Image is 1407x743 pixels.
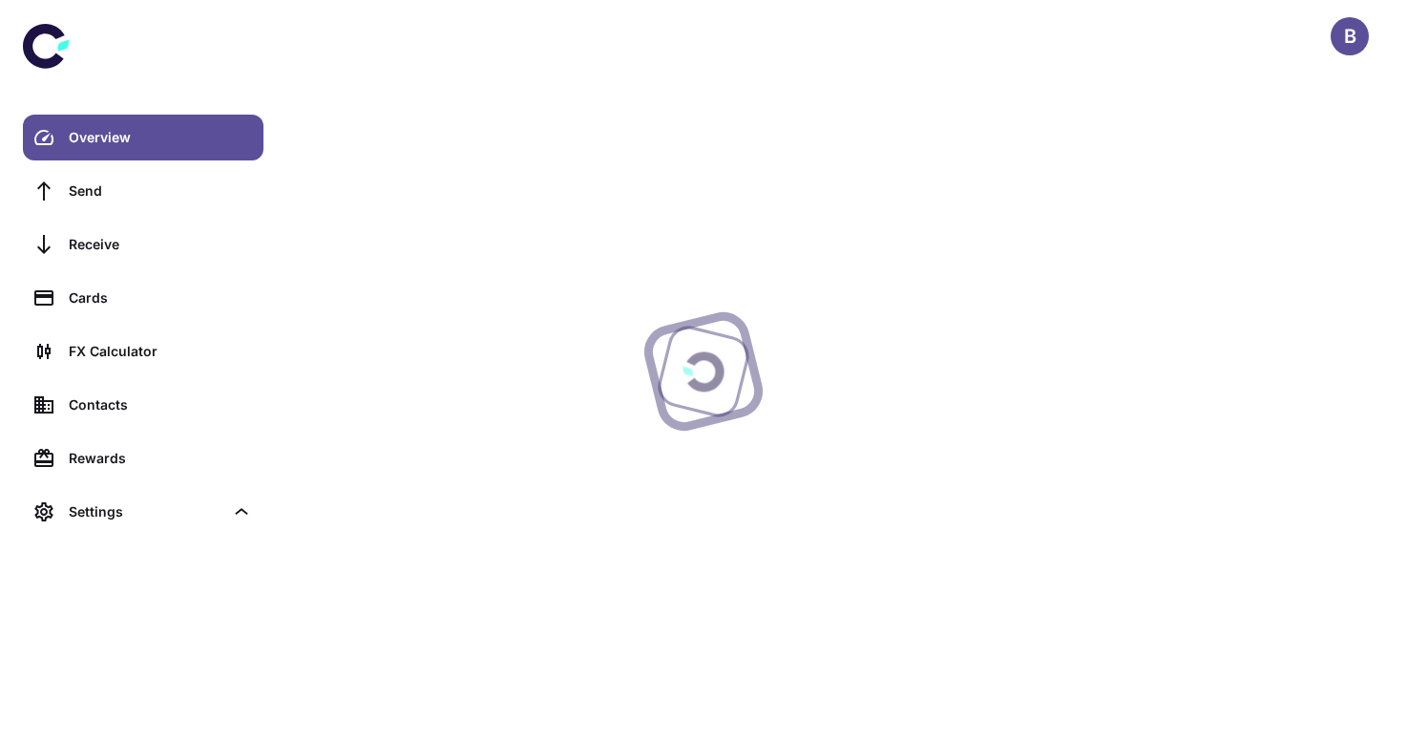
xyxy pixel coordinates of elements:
[69,127,252,148] div: Overview
[69,180,252,202] div: Send
[23,382,263,428] a: Contacts
[23,435,263,481] a: Rewards
[23,275,263,321] a: Cards
[23,168,263,214] a: Send
[1331,17,1369,55] button: B
[69,448,252,469] div: Rewards
[69,234,252,255] div: Receive
[23,329,263,374] a: FX Calculator
[69,287,252,308] div: Cards
[23,115,263,160] a: Overview
[69,501,223,522] div: Settings
[23,222,263,267] a: Receive
[23,489,263,535] div: Settings
[69,394,252,415] div: Contacts
[69,341,252,362] div: FX Calculator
